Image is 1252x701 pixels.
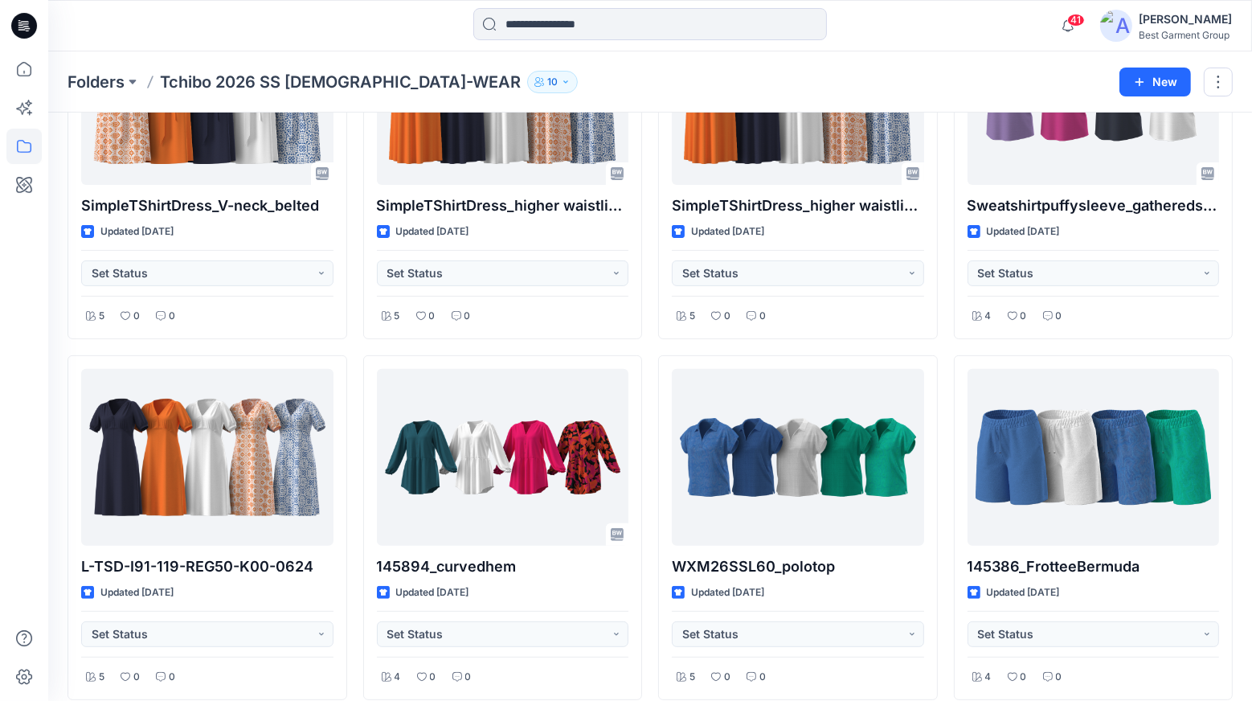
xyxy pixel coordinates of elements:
p: 5 [99,669,104,686]
a: WXM26SSL60_polotop [672,369,924,546]
p: 0 [169,669,175,686]
div: Best Garment Group [1139,29,1232,41]
p: Updated [DATE] [691,223,764,240]
p: SimpleTShirtDress_higher waistline_dropshoulder [672,195,924,217]
p: Updated [DATE] [100,584,174,601]
div: [PERSON_NAME] [1139,10,1232,29]
a: 145386_FrotteeBermuda [968,369,1220,546]
p: 10 [547,73,558,91]
img: avatar [1100,10,1132,42]
p: 0 [464,308,471,325]
p: 5 [689,308,695,325]
p: 0 [133,308,140,325]
p: 4 [985,669,992,686]
p: 4 [985,308,992,325]
a: Folders [68,71,125,93]
a: 145894_curvedhem [377,369,629,546]
p: SimpleTShirtDress_higher waistline_dropshoulder [377,195,629,217]
p: Tchibo 2026 SS [DEMOGRAPHIC_DATA]-WEAR [160,71,521,93]
p: L-TSD-I91-119-REG50-K00-0624 [81,555,333,578]
p: 0 [429,308,436,325]
p: 145386_FrotteeBermuda [968,555,1220,578]
p: 145894_curvedhem [377,555,629,578]
p: WXM26SSL60_polotop [672,555,924,578]
p: Updated [DATE] [987,223,1060,240]
p: 0 [724,308,730,325]
p: Updated [DATE] [691,584,764,601]
p: 0 [1021,669,1027,686]
p: 0 [724,669,730,686]
p: 0 [169,308,175,325]
a: L-TSD-I91-119-REG50-K00-0624 [81,369,333,546]
button: 10 [527,71,578,93]
p: Sweatshirtpuffysleeve_gatheredsleeve [968,195,1220,217]
p: 0 [1056,669,1062,686]
p: 5 [689,669,695,686]
p: 0 [759,308,766,325]
p: Updated [DATE] [396,584,469,601]
button: New [1119,68,1191,96]
p: SimpleTShirtDress_V-neck_belted [81,195,333,217]
p: Updated [DATE] [987,584,1060,601]
p: 4 [395,669,401,686]
p: 0 [759,669,766,686]
p: 0 [465,669,472,686]
p: 0 [1056,308,1062,325]
p: 0 [1021,308,1027,325]
p: 5 [395,308,400,325]
span: 41 [1067,14,1085,27]
p: 5 [99,308,104,325]
p: 0 [133,669,140,686]
p: Updated [DATE] [396,223,469,240]
p: 0 [430,669,436,686]
p: Updated [DATE] [100,223,174,240]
